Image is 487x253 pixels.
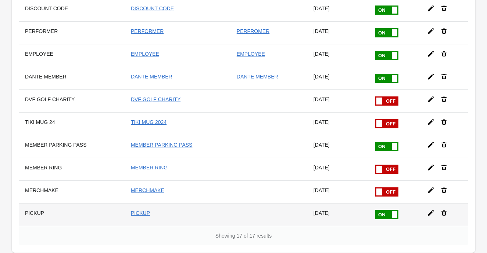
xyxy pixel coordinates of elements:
[308,67,369,89] td: [DATE]
[19,89,125,112] th: DVF GOLF CHARITY
[308,135,369,158] td: [DATE]
[19,226,468,245] div: Showing 17 of 17 results
[131,5,174,11] a: DISCOUNT CODE
[131,96,180,102] a: DVF GOLF CHARITY
[131,165,168,170] a: MEMBER RING
[237,28,269,34] a: PERFROMER
[19,135,125,158] th: MEMBER PARKING PASS
[131,74,172,80] a: DANTE MEMBER
[131,187,164,193] a: MERCHMAKE
[19,158,125,180] th: MEMBER RING
[237,74,278,80] a: DANTE MEMBER
[308,21,369,44] td: [DATE]
[19,180,125,203] th: MERCHMAKE
[19,21,125,44] th: PERFORMER
[19,67,125,89] th: DANTE MEMBER
[308,158,369,180] td: [DATE]
[131,51,159,57] a: EMPLOYEE
[308,203,369,226] td: [DATE]
[131,28,164,34] a: PERFORMER
[19,112,125,135] th: TIKI MUG 24
[131,119,166,125] a: TIKI MUG 2024
[308,44,369,67] td: [DATE]
[131,142,193,148] a: MEMBER PARKING PASS
[19,44,125,67] th: EMPLOYEE
[19,203,125,226] th: PICKUP
[308,180,369,203] td: [DATE]
[308,89,369,112] td: [DATE]
[308,112,369,135] td: [DATE]
[237,51,265,57] a: EMPLOYEE
[131,210,150,216] a: PICKUP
